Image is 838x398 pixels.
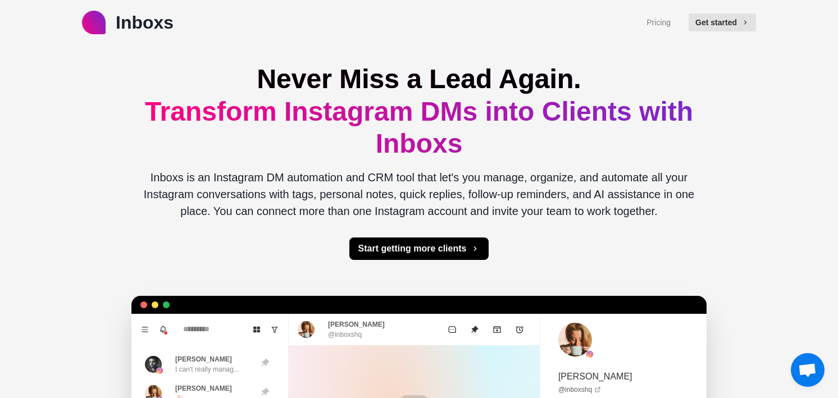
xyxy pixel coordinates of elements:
[175,364,239,374] p: I can't really manag...
[257,64,581,94] span: Never Miss a Lead Again.
[558,323,592,356] img: picture
[349,237,489,260] button: Start getting more clients
[116,9,174,36] p: Inboxs
[791,353,825,387] a: Open chat
[328,319,385,330] p: [PERSON_NAME]
[82,9,174,36] a: logoInboxs
[140,63,698,160] h1: Transform Instagram DMs into Clients with Inboxs
[145,356,162,373] img: picture
[140,169,698,219] p: Inboxs is an Instagram DM automation and CRM tool that let's you manage, organize, and automate a...
[486,318,508,341] button: Archive
[175,383,232,394] p: [PERSON_NAME]
[266,321,284,338] button: Show unread conversations
[298,321,315,338] img: picture
[175,354,232,364] p: [PERSON_NAME]
[248,321,266,338] button: Board View
[463,318,486,341] button: Unpin
[586,351,593,358] img: picture
[328,330,362,340] p: @inboxshq
[558,370,632,383] p: [PERSON_NAME]
[156,367,163,374] img: picture
[646,17,671,29] a: Pricing
[154,321,172,338] button: Notifications
[508,318,531,341] button: Add reminder
[689,13,756,31] button: Get started
[441,318,463,341] button: Mark as unread
[558,385,601,395] a: @inboxshq
[82,11,106,34] img: logo
[136,321,154,338] button: Menu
